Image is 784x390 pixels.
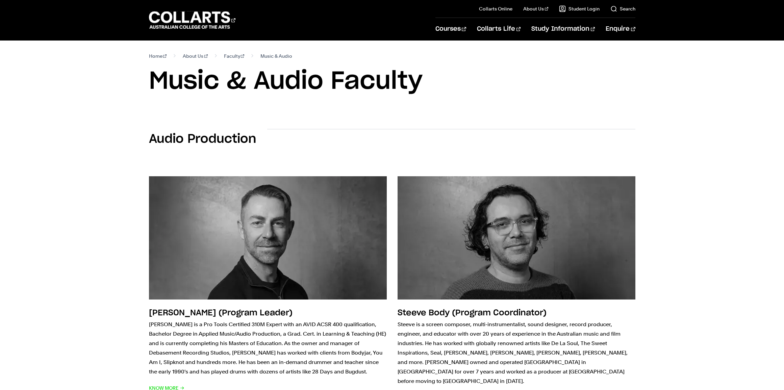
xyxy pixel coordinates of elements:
[398,309,547,317] h2: Steeve Body (Program Coordinator)
[260,51,292,61] span: Music & Audio
[559,5,600,12] a: Student Login
[531,18,595,40] a: Study Information
[149,51,167,61] a: Home
[149,309,293,317] h2: [PERSON_NAME] (Program Leader)
[479,5,512,12] a: Collarts Online
[477,18,521,40] a: Collarts Life
[435,18,466,40] a: Courses
[523,5,548,12] a: About Us
[149,10,235,30] div: Go to homepage
[398,320,635,386] p: Steeve is a screen composer, multi-instrumentalist, sound designer, record producer, engineer, an...
[183,51,208,61] a: About Us
[149,66,635,97] h1: Music & Audio Faculty
[610,5,635,12] a: Search
[224,51,245,61] a: Faculty
[606,18,635,40] a: Enquire
[149,132,256,147] h2: Audio Production
[149,320,387,376] p: [PERSON_NAME] is a Pro Tools Certified 310M Expert with an AVID ACSR 400 qualification, Bachelor ...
